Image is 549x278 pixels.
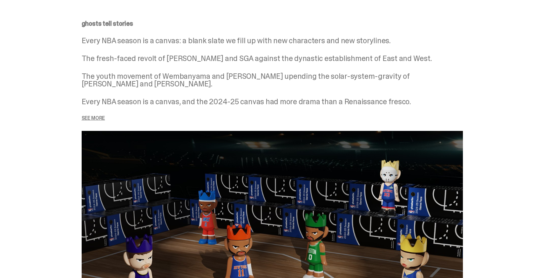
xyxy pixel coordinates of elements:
p: See more [82,116,463,121]
p: Every NBA season is a canvas, and the 2024-25 canvas had more drama than a Renaissance fresco. [82,98,463,105]
p: Every NBA season is a canvas: a blank slate we fill up with new characters and new storylines. [82,37,463,44]
p: ghosts tell stories [82,20,463,27]
p: The youth movement of Wembanyama and [PERSON_NAME] upending the solar-system-gravity of [PERSON_N... [82,72,463,88]
p: The fresh-faced revolt of [PERSON_NAME] and SGA against the dynastic establishment of East and West. [82,55,463,62]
